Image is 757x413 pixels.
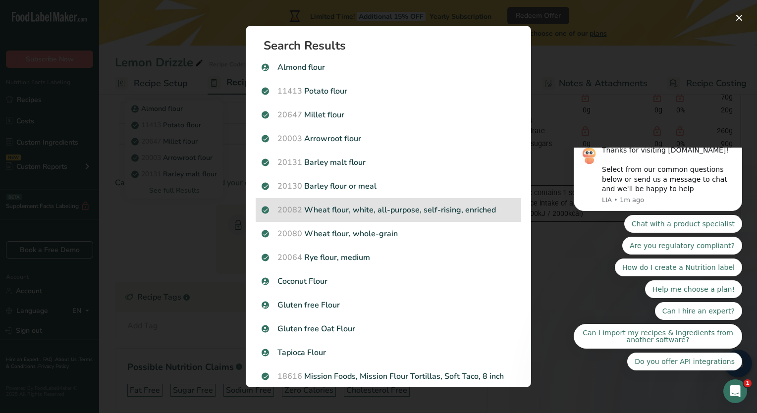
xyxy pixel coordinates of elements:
button: Quick reply: How do I create a Nutrition label [56,111,183,129]
iframe: Intercom live chat [723,379,747,403]
button: Quick reply: Help me choose a plan! [86,133,183,151]
iframe: Intercom notifications message [559,148,757,386]
div: Quick reply options [15,67,183,223]
p: Mission Foods, Mission Flour Tortillas, Soft Taco, 8 inch [262,370,515,382]
span: 20130 [277,181,302,192]
p: Almond flour [262,61,515,73]
button: Quick reply: Are you regulatory compliant? [63,89,183,107]
span: 11413 [277,86,302,97]
p: Millet flour [262,109,515,121]
p: Arrowroot flour [262,133,515,145]
h1: Search Results [264,40,521,52]
button: Quick reply: Can I import my recipes & Ingredients from another software? [15,176,183,201]
p: Gluten free Oat Flour [262,323,515,335]
p: Rye flour, medium [262,252,515,263]
p: Message from LIA, sent 1m ago [43,48,176,57]
span: 18616 [277,371,302,382]
button: Quick reply: Chat with a product specialist [65,67,183,85]
img: Profile image for LIA [22,0,38,16]
p: Gluten free Flour [262,299,515,311]
button: Quick reply: Can I hire an expert? [96,155,183,172]
p: Potato flour [262,85,515,97]
span: 20131 [277,157,302,168]
span: 20080 [277,228,302,239]
span: 20064 [277,252,302,263]
span: 20082 [277,205,302,215]
span: 20003 [277,133,302,144]
p: Wheat flour, white, all-purpose, self-rising, enriched [262,204,515,216]
p: Wheat flour, whole-grain [262,228,515,240]
span: 20647 [277,109,302,120]
p: Barley malt flour [262,156,515,168]
span: 1 [744,379,752,387]
button: Quick reply: Do you offer API integrations [68,205,183,223]
p: Coconut Flour [262,275,515,287]
p: Tapioca Flour [262,347,515,359]
p: Barley flour or meal [262,180,515,192]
